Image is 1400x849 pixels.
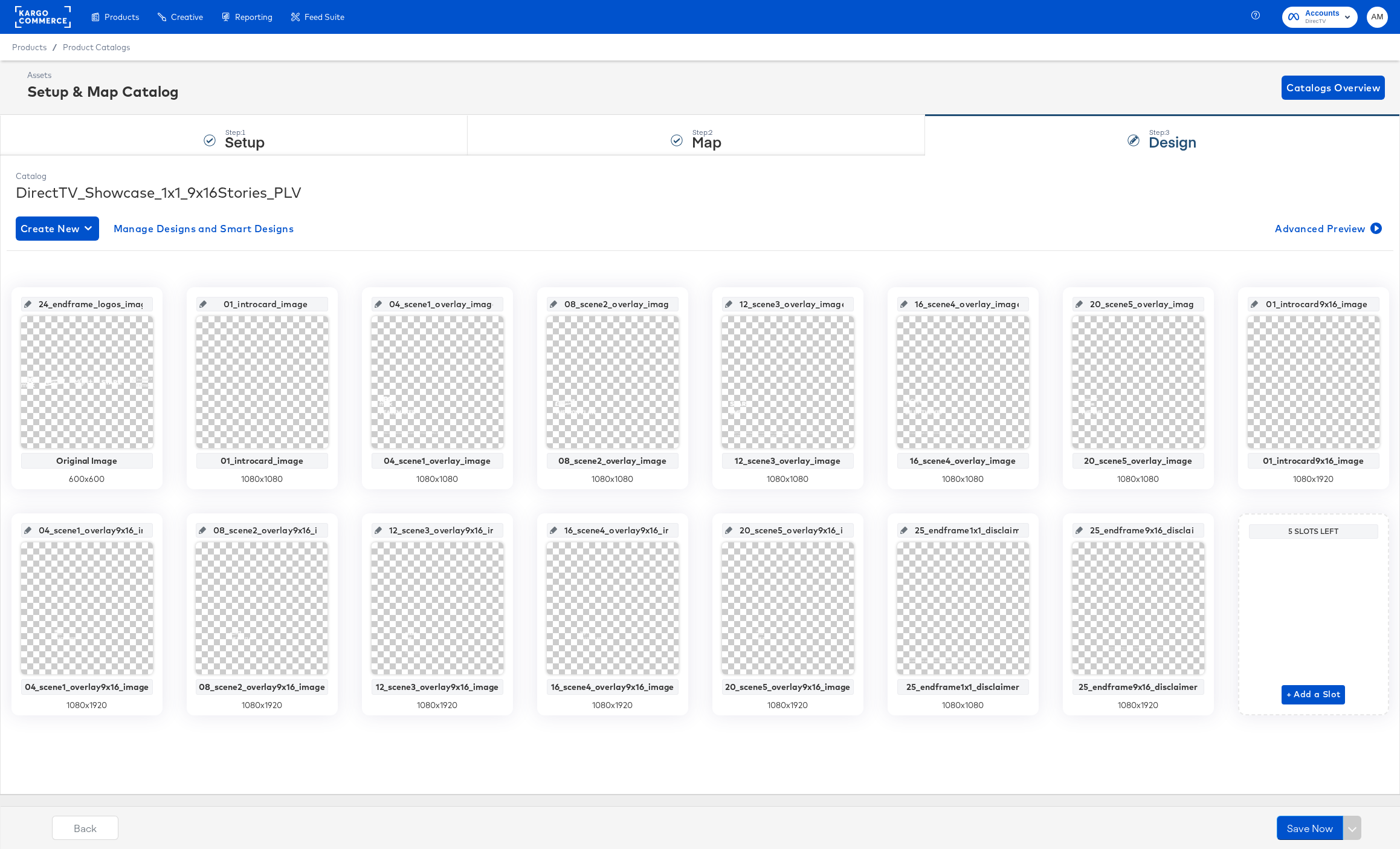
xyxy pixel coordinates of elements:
[550,456,676,466] div: 08_scene2_overlay_image
[63,42,130,52] a: Product Catalogs
[1252,527,1375,536] div: 5 Slots Left
[547,473,679,485] div: 1080 x 1080
[171,12,203,22] span: Creative
[725,456,851,466] div: 12_scene3_overlay_image
[722,700,854,711] div: 1080 x 1920
[16,182,1384,203] div: DirectTV_Showcase_1x1_9x16Stories_PLV
[21,473,153,485] div: 600 x 600
[1305,17,1340,27] span: DirecTV
[1149,131,1196,151] strong: Design
[1076,456,1201,466] div: 20_scene5_overlay_image
[16,216,99,241] button: Create New
[105,12,139,22] span: Products
[692,128,721,137] div: Step: 2
[1305,7,1340,20] span: Accounts
[225,131,265,151] strong: Setup
[692,131,721,151] strong: Map
[27,81,179,102] div: Setup & Map Catalog
[1277,816,1343,840] button: Save Now
[1282,76,1385,100] button: Catalogs Overview
[375,456,500,466] div: 04_scene1_overlay_image
[550,682,676,692] div: 16_scene4_overlay9x16_image
[372,700,503,711] div: 1080 x 1920
[900,682,1026,692] div: 25_endframe1x1_disclaimer
[47,42,63,52] span: /
[196,473,328,485] div: 1080 x 1080
[1372,10,1383,24] span: AM
[722,473,854,485] div: 1080 x 1080
[372,473,503,485] div: 1080 x 1080
[1073,700,1204,711] div: 1080 x 1920
[21,700,153,711] div: 1080 x 1920
[27,70,179,81] div: Assets
[1275,220,1379,237] span: Advanced Preview
[114,220,294,237] span: Manage Designs and Smart Designs
[1367,7,1388,28] button: AM
[235,12,273,22] span: Reporting
[1248,473,1379,485] div: 1080 x 1920
[547,700,679,711] div: 1080 x 1920
[199,456,325,466] div: 01_introcard_image
[225,128,265,137] div: Step: 1
[375,682,500,692] div: 12_scene3_overlay9x16_image
[897,473,1029,485] div: 1080 x 1080
[1286,79,1380,96] span: Catalogs Overview
[1073,473,1204,485] div: 1080 x 1080
[12,42,47,52] span: Products
[16,171,1384,182] div: Catalog
[21,220,94,237] span: Create New
[109,216,299,241] button: Manage Designs and Smart Designs
[1282,685,1346,704] button: + Add a Slot
[1282,7,1358,28] button: AccountsDirecTV
[52,816,118,840] button: Back
[900,456,1026,466] div: 16_scene4_overlay_image
[1286,687,1341,702] span: + Add a Slot
[24,682,150,692] div: 04_scene1_overlay9x16_image
[199,682,325,692] div: 08_scene2_overlay9x16_image
[1149,128,1196,137] div: Step: 3
[1270,216,1384,241] button: Advanced Preview
[196,700,328,711] div: 1080 x 1920
[24,456,150,466] div: Original Image
[1251,456,1376,466] div: 01_introcard9x16_image
[1076,682,1201,692] div: 25_endframe9x16_disclaimer
[305,12,344,22] span: Feed Suite
[897,700,1029,711] div: 1080 x 1080
[725,682,851,692] div: 20_scene5_overlay9x16_image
